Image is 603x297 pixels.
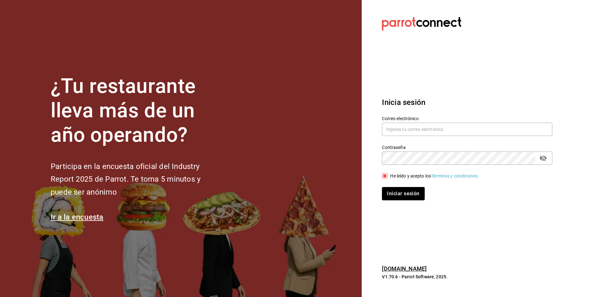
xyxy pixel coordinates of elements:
a: Ir a la encuesta [51,213,104,222]
a: [DOMAIN_NAME] [382,265,427,272]
h3: Inicia sesión [382,97,552,108]
input: Ingresa tu correo electrónico [382,123,552,136]
p: V1.70.6 - Parrot Software, 2025. [382,274,552,280]
button: Iniciar sesión [382,187,424,200]
h1: ¿Tu restaurante lleva más de un año operando? [51,74,222,147]
button: passwordField [538,153,549,164]
div: He leído y acepto los [390,173,479,179]
h2: Participa en la encuesta oficial del Industry Report 2025 de Parrot. Te toma 5 minutos y puede se... [51,160,222,199]
a: Términos y condiciones. [431,173,479,178]
label: Correo electrónico [382,116,552,121]
label: Contraseña [382,145,552,150]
